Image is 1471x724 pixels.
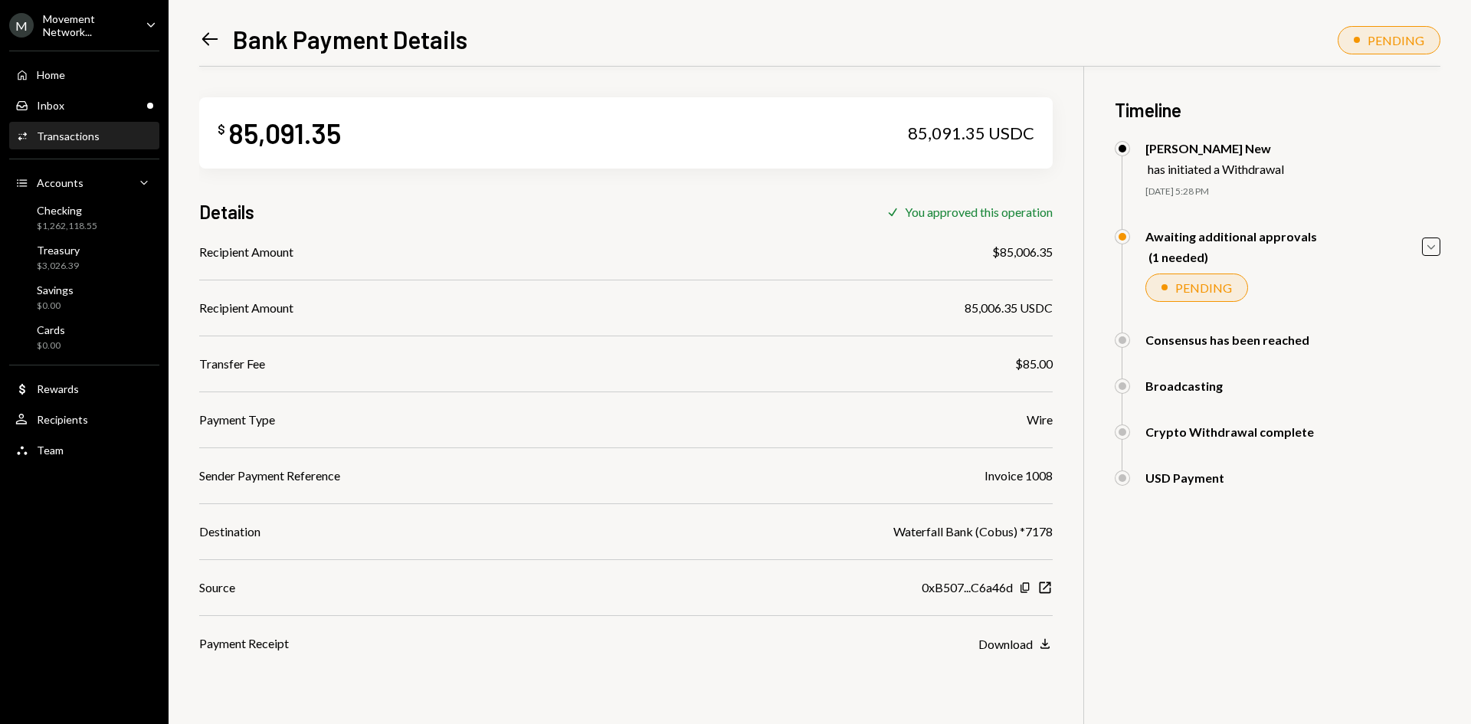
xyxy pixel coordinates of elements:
[37,129,100,143] div: Transactions
[199,634,289,653] div: Payment Receipt
[1015,355,1053,373] div: $85.00
[37,283,74,296] div: Savings
[9,122,159,149] a: Transactions
[905,205,1053,219] div: You approved this operation
[233,24,467,54] h1: Bank Payment Details
[199,523,260,541] div: Destination
[37,220,97,233] div: $1,262,118.55
[199,578,235,597] div: Source
[37,244,80,257] div: Treasury
[1145,470,1224,485] div: USD Payment
[992,243,1053,261] div: $85,006.35
[199,299,293,317] div: Recipient Amount
[37,444,64,457] div: Team
[965,299,1053,317] div: 85,006.35 USDC
[1145,229,1317,244] div: Awaiting additional approvals
[199,411,275,429] div: Payment Type
[9,61,159,88] a: Home
[1027,411,1053,429] div: Wire
[1145,333,1309,347] div: Consensus has been reached
[978,637,1033,651] div: Download
[228,116,341,150] div: 85,091.35
[1368,33,1424,48] div: PENDING
[37,68,65,81] div: Home
[1148,250,1317,264] div: (1 needed)
[908,123,1034,144] div: 85,091.35 USDC
[978,636,1053,653] button: Download
[37,300,74,313] div: $0.00
[1145,185,1440,198] div: [DATE] 5:28 PM
[37,413,88,426] div: Recipients
[37,382,79,395] div: Rewards
[43,12,133,38] div: Movement Network...
[199,467,340,485] div: Sender Payment Reference
[9,169,159,196] a: Accounts
[922,578,1013,597] div: 0xB507...C6a46d
[218,122,225,137] div: $
[199,355,265,373] div: Transfer Fee
[1175,280,1232,295] div: PENDING
[9,405,159,433] a: Recipients
[37,99,64,112] div: Inbox
[9,239,159,276] a: Treasury$3,026.39
[9,319,159,355] a: Cards$0.00
[1145,424,1314,439] div: Crypto Withdrawal complete
[9,279,159,316] a: Savings$0.00
[1145,141,1284,156] div: [PERSON_NAME] New
[37,339,65,352] div: $0.00
[37,204,97,217] div: Checking
[1115,97,1440,123] h3: Timeline
[37,176,84,189] div: Accounts
[37,323,65,336] div: Cards
[9,199,159,236] a: Checking$1,262,118.55
[9,375,159,402] a: Rewards
[1145,378,1223,393] div: Broadcasting
[37,260,80,273] div: $3,026.39
[199,243,293,261] div: Recipient Amount
[893,523,1053,541] div: Waterfall Bank (Cobus) *7178
[984,467,1053,485] div: Invoice 1008
[9,91,159,119] a: Inbox
[199,199,254,224] h3: Details
[1148,162,1284,176] div: has initiated a Withdrawal
[9,13,34,38] div: M
[9,436,159,464] a: Team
